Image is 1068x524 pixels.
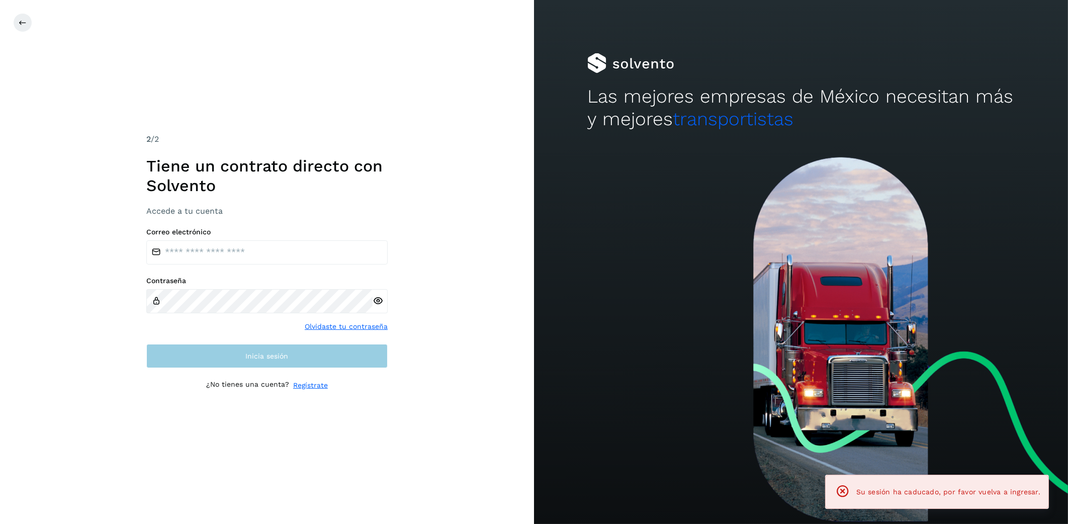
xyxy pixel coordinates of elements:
span: Inicia sesión [246,353,289,360]
a: Olvidaste tu contraseña [305,321,388,332]
button: Inicia sesión [146,344,388,368]
div: /2 [146,133,388,145]
label: Contraseña [146,277,388,285]
h1: Tiene un contrato directo con Solvento [146,156,388,195]
p: ¿No tienes una cuenta? [206,380,289,391]
h2: Las mejores empresas de México necesitan más y mejores [587,85,1015,130]
span: transportistas [673,108,793,130]
label: Correo electrónico [146,228,388,236]
a: Regístrate [293,380,328,391]
span: Su sesión ha caducado, por favor vuelva a ingresar. [856,488,1040,496]
h3: Accede a tu cuenta [146,206,388,216]
span: 2 [146,134,151,144]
